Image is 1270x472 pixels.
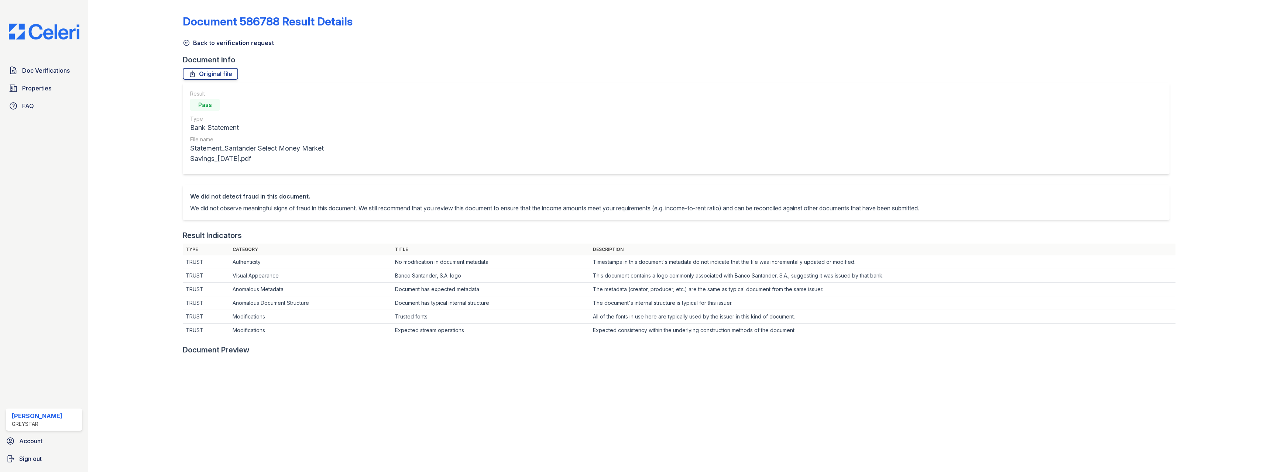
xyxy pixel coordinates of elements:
[12,411,62,420] div: [PERSON_NAME]
[590,255,1175,269] td: Timestamps in this document's metadata do not indicate that the file was incrementally updated or...
[392,255,590,269] td: No modification in document metadata
[6,99,82,113] a: FAQ
[19,437,42,445] span: Account
[590,269,1175,283] td: This document contains a logo commonly associated with Banco Santander, S.A., suggesting it was i...
[183,310,229,324] td: TRUST
[230,244,392,255] th: Category
[230,296,392,310] td: Anomalous Document Structure
[392,269,590,283] td: Banco Santander, S.A. logo
[183,68,238,80] a: Original file
[392,324,590,337] td: Expected stream operations
[590,324,1175,337] td: Expected consistency within the underlying construction methods of the document.
[590,283,1175,296] td: The metadata (creator, producer, etc.) are the same as typical document from the same issuer.
[392,296,590,310] td: Document has typical internal structure
[190,115,379,123] div: Type
[183,15,353,28] a: Document 586788 Result Details
[3,24,85,39] img: CE_Logo_Blue-a8612792a0a2168367f1c8372b55b34899dd931a85d93a1a3d3e32e68fde9ad4.png
[190,99,220,111] div: Pass
[183,296,229,310] td: TRUST
[183,345,250,355] div: Document Preview
[183,283,229,296] td: TRUST
[183,230,242,241] div: Result Indicators
[183,269,229,283] td: TRUST
[190,123,379,133] div: Bank Statement
[3,434,85,448] a: Account
[392,244,590,255] th: Title
[183,38,274,47] a: Back to verification request
[230,255,392,269] td: Authenticity
[183,255,229,269] td: TRUST
[230,269,392,283] td: Visual Appearance
[6,81,82,96] a: Properties
[230,324,392,337] td: Modifications
[230,283,392,296] td: Anomalous Metadata
[190,90,379,97] div: Result
[12,420,62,428] div: Greystar
[590,310,1175,324] td: All of the fonts in use here are typically used by the issuer in this kind of document.
[190,192,919,201] div: We did not detect fraud in this document.
[392,283,590,296] td: Document has expected metadata
[392,310,590,324] td: Trusted fonts
[3,451,85,466] a: Sign out
[19,454,42,463] span: Sign out
[183,324,229,337] td: TRUST
[590,296,1175,310] td: The document's internal structure is typical for this issuer.
[22,66,70,75] span: Doc Verifications
[590,244,1175,255] th: Description
[183,55,1175,65] div: Document info
[190,204,919,213] p: We did not observe meaningful signs of fraud in this document. We still recommend that you review...
[230,310,392,324] td: Modifications
[190,136,379,143] div: File name
[6,63,82,78] a: Doc Verifications
[22,84,51,93] span: Properties
[22,101,34,110] span: FAQ
[183,244,229,255] th: Type
[190,143,379,164] div: Statement_Santander Select Money Market Savings_[DATE].pdf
